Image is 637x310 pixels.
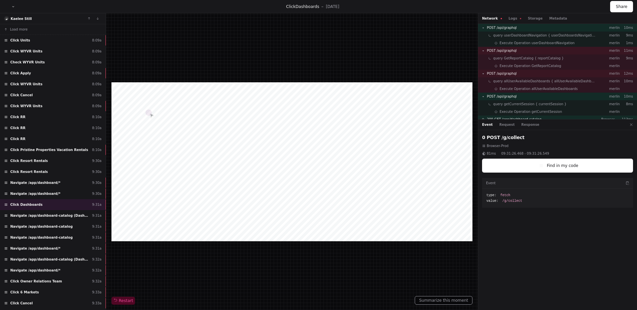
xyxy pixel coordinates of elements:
button: Logs [509,16,521,21]
div: 9:31a [92,224,102,229]
span: Load more [10,27,28,32]
div: 8:09a [92,38,102,43]
span: Click Cancel [10,93,33,98]
span: Execute Operation getCurrentSession [500,109,562,114]
p: 113ms [620,117,633,122]
div: 8:09a [92,93,102,98]
span: Click Owner Relations Team [10,279,62,284]
span: Find in my code [547,163,578,168]
span: Click Dashboards [10,202,42,207]
span: Click Units [10,38,30,43]
span: 09:31:26.468 - 09:31:26.549 [501,151,549,156]
span: Click WYVR Units [10,82,42,87]
p: 10ms [620,94,633,99]
h3: Event [486,181,496,186]
div: 9:30a [92,191,102,196]
span: Dashboards [296,4,319,9]
span: Navigate /app/dashboard/* [10,246,60,251]
h2: 0 POST /g/collect [482,134,633,141]
button: Request [499,122,515,127]
span: query GetReportCatalog { reportCatalog } [493,56,564,61]
div: 9:33a [92,301,102,306]
span: Navigate /app/dashboard/* [10,180,60,185]
div: 9:32a [92,257,102,262]
p: merlin [601,48,620,53]
span: Click Pristine Properties Vacation Rentals [10,147,88,152]
p: merlin [601,40,620,45]
div: 8:10a [92,147,102,152]
span: Click WYVR Units [10,104,42,109]
span: /g/collect [502,198,522,203]
p: merlin [601,86,620,91]
p: 8ms [620,102,633,107]
p: [DATE] [326,4,339,9]
span: Click RR [10,125,26,130]
div: 8:09a [92,82,102,87]
span: Click [286,4,296,9]
button: Restart [111,297,135,305]
div: 9:31a [92,246,102,251]
iframe: Open customer support [616,288,634,306]
span: query allUserAvailableDashboards { allUserAvailableDashboards } [493,79,596,84]
p: 12ms [620,71,633,76]
span: Browser-Prod [487,143,509,148]
div: 8:10a [92,125,102,130]
div: 8:10a [92,115,102,119]
p: 9ms [620,33,633,38]
span: Navigate /app/dashboard/* [10,191,60,196]
span: query userDashboardNavigation { userDashboardsNavigation } [493,33,596,38]
span: Click Resort Rentals [10,169,48,174]
span: Click Apply [10,71,31,76]
div: 9:31a [92,202,102,207]
p: merlin [601,109,620,114]
span: POST /api/graphql [487,48,517,53]
a: Kaelee Still [11,17,32,21]
span: Execute Operation allUserAvailableDashboards [500,86,578,91]
button: Share [610,1,633,12]
p: 11ms [620,48,633,53]
p: merlin [601,102,620,107]
button: Storage [528,16,542,21]
span: Click 6 Markets [10,290,39,295]
p: merlin [601,94,620,99]
div: 8:09a [92,104,102,109]
div: 8:09a [92,60,102,65]
div: 9:30a [92,180,102,185]
p: 9ms [620,56,633,61]
span: POST /api/graphql [487,71,517,76]
button: Response [521,122,539,127]
span: Click Cancel [10,301,33,306]
span: Click Resort Rentals [10,158,48,163]
span: Navigate /app/dashboard-catalog (Dashboards) [10,257,89,262]
p: merlin [601,56,620,61]
span: Check WYVR Units [10,60,45,65]
button: Summarize this moment [415,296,472,305]
span: Navigate /app/dashboard-catalog [10,224,73,229]
p: 10ms [620,79,633,84]
p: merlin [601,33,620,38]
span: Restart [113,298,133,303]
button: Metadata [549,16,567,21]
span: type: [486,193,496,198]
div: 9:31a [92,213,102,218]
p: merlin [601,71,620,76]
p: 1ms [620,40,633,45]
div: 8:09a [92,49,102,54]
p: merlin [601,25,620,30]
img: 3.svg [5,17,9,21]
div: 9:30a [92,169,102,174]
span: 200 GET /app/dashboard-catalog [487,117,541,122]
div: 9:32a [92,279,102,284]
span: Navigate /app/dashboard-catalog [10,235,73,240]
button: Event [482,122,493,127]
div: 9:33a [92,290,102,295]
p: Browser-Prod [601,117,620,122]
span: Navigate /app/dashboard/* [10,268,60,273]
span: POST /api/graphql [487,25,517,30]
div: 8:10a [92,136,102,141]
span: Click WYVR Units [10,49,42,54]
span: Execute Operation userDashboardNavigation [500,40,575,45]
div: 9:30a [92,158,102,163]
span: 81ms [487,151,496,156]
